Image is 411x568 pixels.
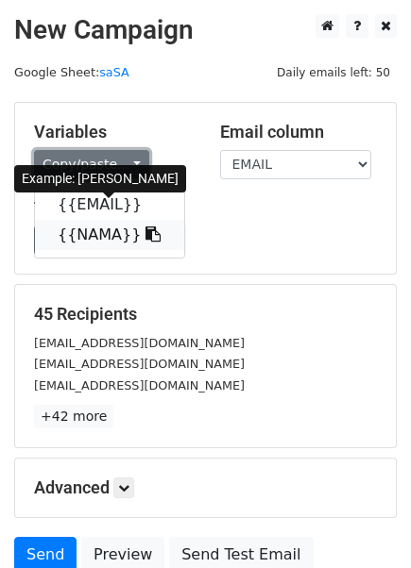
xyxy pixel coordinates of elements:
[34,150,149,179] a: Copy/paste...
[14,65,129,79] small: Google Sheet:
[34,405,113,428] a: +42 more
[220,122,378,142] h5: Email column
[34,122,192,142] h5: Variables
[35,190,184,220] a: {{EMAIL}}
[35,220,184,250] a: {{NAMA}}
[270,65,397,79] a: Daily emails left: 50
[34,336,245,350] small: [EMAIL_ADDRESS][DOMAIN_NAME]
[317,477,411,568] iframe: Chat Widget
[14,165,186,192] div: Example: [PERSON_NAME]
[270,62,397,83] span: Daily emails left: 50
[34,357,245,371] small: [EMAIL_ADDRESS][DOMAIN_NAME]
[14,14,397,46] h2: New Campaign
[34,378,245,393] small: [EMAIL_ADDRESS][DOMAIN_NAME]
[34,304,377,325] h5: 45 Recipients
[34,477,377,498] h5: Advanced
[99,65,129,79] a: saSA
